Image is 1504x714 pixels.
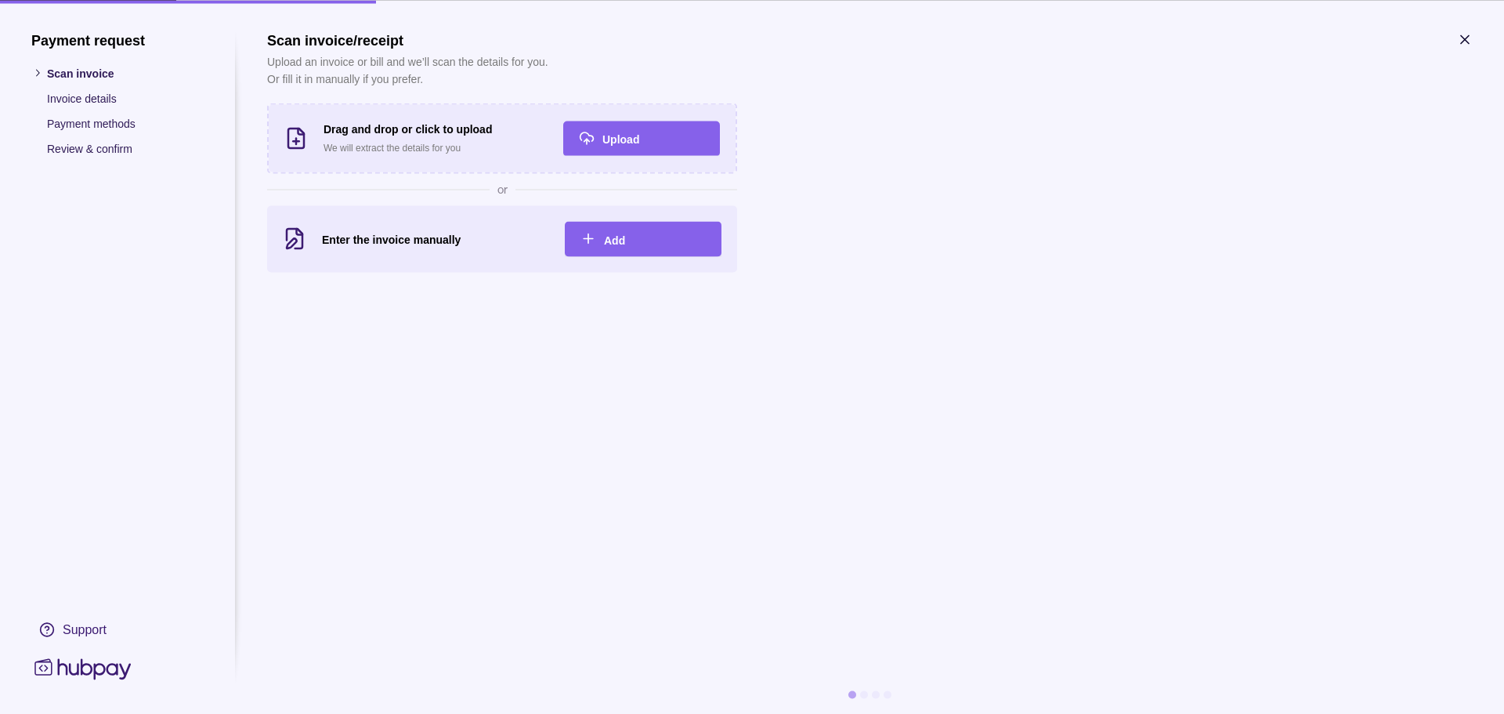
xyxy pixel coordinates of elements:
h1: Payment request [31,31,204,49]
p: Scan invoice [47,64,204,82]
span: Add [604,234,625,246]
span: or [497,181,508,198]
a: Support [31,613,204,646]
p: Invoice details [47,89,204,107]
h3: Enter the invoice manually [322,230,549,248]
p: We will extract the details for you [324,139,548,156]
p: Review & confirm [47,140,204,157]
div: Support [63,621,107,638]
img: tab_domain_overview_orange.svg [42,91,55,103]
h1: Scan invoice/receipt [267,31,548,49]
img: website_grey.svg [25,41,38,53]
h3: Drag and drop or click to upload [324,120,548,137]
button: Upload [563,121,720,156]
p: Payment methods [47,114,204,132]
span: Upload [602,132,639,145]
img: tab_keywords_by_traffic_grey.svg [156,91,168,103]
img: logo_orange.svg [25,25,38,38]
div: Domain: [DOMAIN_NAME] [41,41,172,53]
div: Keywords by Traffic [173,92,264,103]
div: v 4.0.25 [44,25,77,38]
button: Add [565,221,721,256]
p: Upload an invoice or bill and we’ll scan the details for you. Or fill it in manually if you prefer. [267,53,548,87]
div: Domain Overview [60,92,140,103]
